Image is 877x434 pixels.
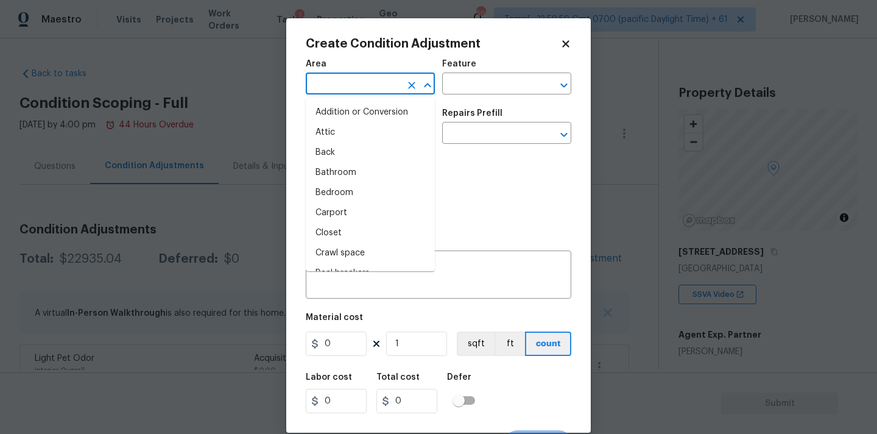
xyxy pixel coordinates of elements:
[447,373,471,382] h5: Defer
[306,203,435,223] li: Carport
[306,243,435,263] li: Crawl space
[306,263,435,283] li: Deal breakers
[495,332,525,356] button: ft
[376,373,420,382] h5: Total cost
[419,77,436,94] button: Close
[306,163,435,183] li: Bathroom
[442,109,502,118] h5: Repairs Prefill
[306,183,435,203] li: Bedroom
[306,60,326,68] h5: Area
[306,102,435,123] li: Addition or Conversion
[457,332,495,356] button: sqft
[306,373,352,382] h5: Labor cost
[306,38,560,50] h2: Create Condition Adjustment
[555,77,572,94] button: Open
[306,143,435,163] li: Back
[306,223,435,243] li: Closet
[306,123,435,143] li: Attic
[525,332,571,356] button: count
[306,313,363,322] h5: Material cost
[442,60,476,68] h5: Feature
[555,126,572,143] button: Open
[403,77,420,94] button: Clear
